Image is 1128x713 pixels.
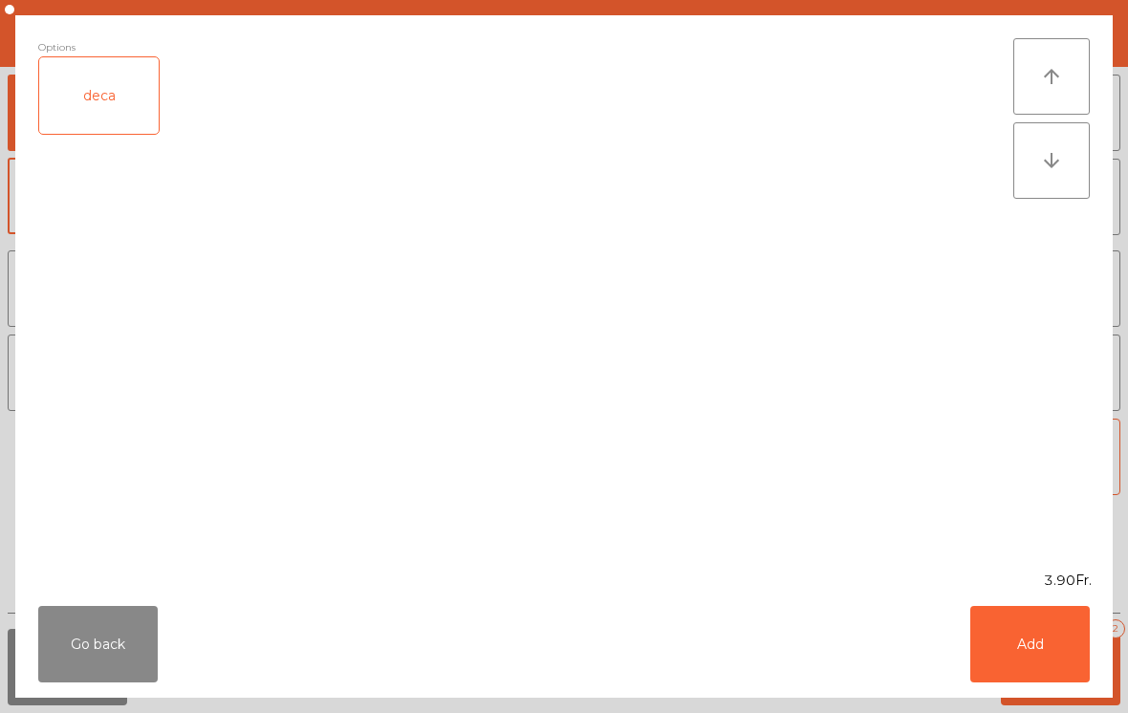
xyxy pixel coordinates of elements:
[39,57,159,134] div: deca
[38,38,76,56] span: Options
[1013,122,1090,199] button: arrow_downward
[1040,65,1063,88] i: arrow_upward
[38,606,158,682] button: Go back
[15,571,1113,591] div: 3.90Fr.
[970,606,1090,682] button: Add
[1013,38,1090,115] button: arrow_upward
[1040,149,1063,172] i: arrow_downward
